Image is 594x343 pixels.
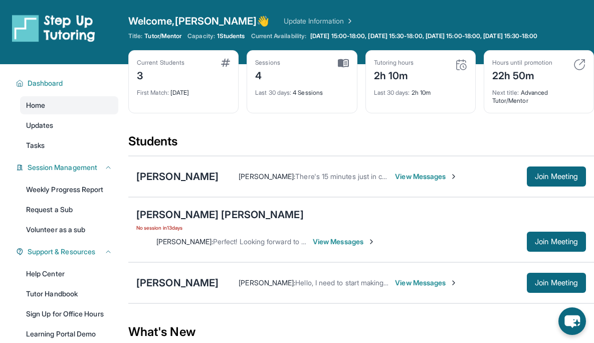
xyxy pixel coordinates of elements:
[137,67,184,83] div: 3
[128,133,594,155] div: Students
[374,67,414,83] div: 2h 10m
[28,162,97,173] span: Session Management
[20,265,118,283] a: Help Center
[12,14,95,42] img: logo
[239,278,295,287] span: [PERSON_NAME] :
[24,78,112,88] button: Dashboard
[217,32,245,40] span: 1 Students
[255,89,291,96] span: Last 30 days :
[367,238,375,246] img: Chevron-Right
[492,67,552,83] div: 22h 50m
[395,171,458,182] span: View Messages
[527,166,586,187] button: Join Meeting
[213,237,475,246] span: Perfect! Looking forward to assisting with [PERSON_NAME]'s educational growth ;)
[20,116,118,134] a: Updates
[395,278,458,288] span: View Messages
[20,201,118,219] a: Request a Sub
[20,136,118,154] a: Tasks
[28,78,63,88] span: Dashboard
[455,59,467,71] img: card
[24,247,112,257] button: Support & Resources
[535,280,578,286] span: Join Meeting
[338,59,349,68] img: card
[20,325,118,343] a: Learning Portal Demo
[374,83,467,97] div: 2h 10m
[492,83,585,105] div: Advanced Tutor/Mentor
[144,32,181,40] span: Tutor/Mentor
[255,83,348,97] div: 4 Sessions
[492,59,552,67] div: Hours until promotion
[20,305,118,323] a: Sign Up for Office Hours
[28,247,95,257] span: Support & Resources
[136,224,304,232] span: No session in 13 days
[255,67,280,83] div: 4
[20,181,118,199] a: Weekly Progress Report
[136,276,219,290] div: [PERSON_NAME]
[374,89,410,96] span: Last 30 days :
[136,208,304,222] div: [PERSON_NAME] [PERSON_NAME]
[310,32,537,40] span: [DATE] 15:00-18:00, [DATE] 15:30-18:00, [DATE] 15:00-18:00, [DATE] 15:30-18:00
[26,120,54,130] span: Updates
[137,89,169,96] span: First Match :
[450,279,458,287] img: Chevron-Right
[136,169,219,184] div: [PERSON_NAME]
[527,273,586,293] button: Join Meeting
[137,59,184,67] div: Current Students
[251,32,306,40] span: Current Availability:
[313,237,375,247] span: View Messages
[20,285,118,303] a: Tutor Handbook
[558,307,586,335] button: chat-button
[20,96,118,114] a: Home
[527,232,586,252] button: Join Meeting
[295,172,579,181] span: There's 15 minutes just in case someone's running late or extra time to explain something
[24,162,112,173] button: Session Management
[128,32,142,40] span: Title:
[239,172,295,181] span: [PERSON_NAME] :
[284,16,354,26] a: Update Information
[137,83,230,97] div: [DATE]
[374,59,414,67] div: Tutoring hours
[535,174,578,180] span: Join Meeting
[26,140,45,150] span: Tasks
[308,32,539,40] a: [DATE] 15:00-18:00, [DATE] 15:30-18:00, [DATE] 15:00-18:00, [DATE] 15:30-18:00
[20,221,118,239] a: Volunteer as a sub
[255,59,280,67] div: Sessions
[344,16,354,26] img: Chevron Right
[187,32,215,40] span: Capacity:
[128,14,270,28] span: Welcome, [PERSON_NAME] 👋
[156,237,213,246] span: [PERSON_NAME] :
[492,89,519,96] span: Next title :
[221,59,230,67] img: card
[535,239,578,245] span: Join Meeting
[573,59,585,71] img: card
[26,100,45,110] span: Home
[450,173,458,181] img: Chevron-Right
